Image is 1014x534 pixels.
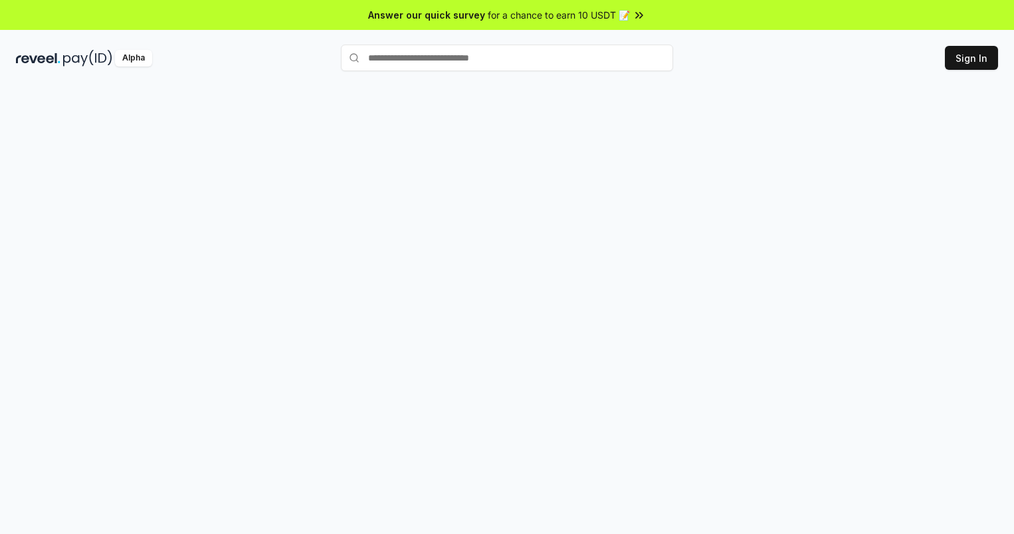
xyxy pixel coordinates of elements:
span: for a chance to earn 10 USDT 📝 [488,8,630,22]
span: Answer our quick survey [368,8,485,22]
button: Sign In [945,46,998,70]
img: reveel_dark [16,50,60,67]
div: Alpha [115,50,152,67]
img: pay_id [63,50,112,67]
